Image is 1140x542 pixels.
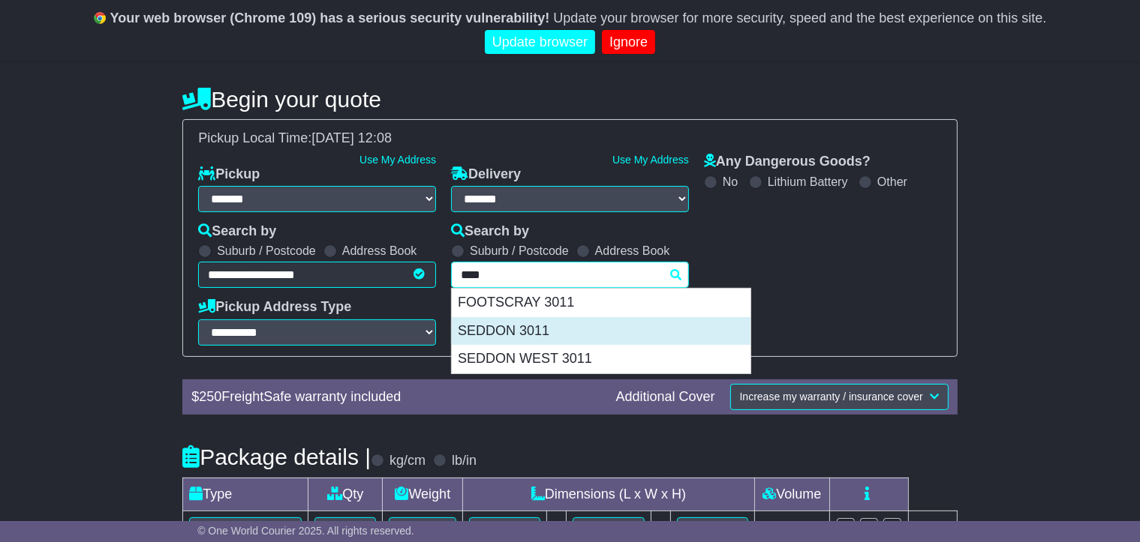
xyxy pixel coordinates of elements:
[198,223,276,240] label: Search by
[723,175,738,189] label: No
[754,478,829,511] td: Volume
[311,130,392,145] span: [DATE] 12:08
[451,223,529,240] label: Search by
[197,525,414,537] span: © One World Courier 2025. All rights reserved.
[452,345,750,373] div: SEDDON WEST 3011
[451,166,521,183] label: Delivery
[730,384,949,410] button: Increase my warranty / insurance cover
[602,30,655,55] a: Ignore
[342,244,417,258] label: Address Book
[609,389,723,406] div: Additional Cover
[359,154,436,166] a: Use My Address
[390,453,426,469] label: kg/cm
[463,478,755,511] td: Dimensions (L x W x H)
[199,389,221,404] span: 250
[452,317,750,346] div: SEDDON 3011
[553,10,1046,25] span: Update your browser for more security, speed and the best experience on this site.
[217,244,316,258] label: Suburb / Postcode
[704,154,871,170] label: Any Dangerous Goods?
[595,244,670,258] label: Address Book
[182,445,371,469] h4: Package details |
[612,154,689,166] a: Use My Address
[452,453,477,469] label: lb/in
[768,175,848,189] label: Lithium Battery
[184,389,608,406] div: $ FreightSafe warranty included
[452,289,750,317] div: FOOTSCRAY 3011
[183,478,308,511] td: Type
[308,478,383,511] td: Qty
[182,87,958,112] h4: Begin your quote
[877,175,907,189] label: Other
[740,391,923,403] span: Increase my warranty / insurance cover
[198,166,260,183] label: Pickup
[198,299,351,316] label: Pickup Address Type
[191,130,949,147] div: Pickup Local Time:
[485,30,595,55] a: Update browser
[470,244,569,258] label: Suburb / Postcode
[110,10,550,25] b: Your web browser (Chrome 109) has a serious security vulnerability!
[383,478,463,511] td: Weight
